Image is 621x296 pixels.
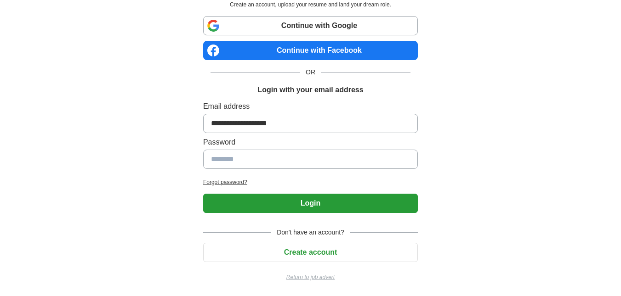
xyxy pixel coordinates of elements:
h1: Login with your email address [257,84,363,95]
a: Return to job advert [203,273,418,281]
a: Create account [203,248,418,256]
span: Don't have an account? [271,228,350,237]
a: Continue with Facebook [203,41,418,60]
label: Password [203,137,418,148]
p: Create an account, upload your resume and land your dream role. [205,0,416,9]
label: Email address [203,101,418,112]
a: Forgot password? [203,178,418,186]
a: Continue with Google [203,16,418,35]
button: Login [203,194,418,213]
span: OR [300,67,321,77]
button: Create account [203,243,418,262]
